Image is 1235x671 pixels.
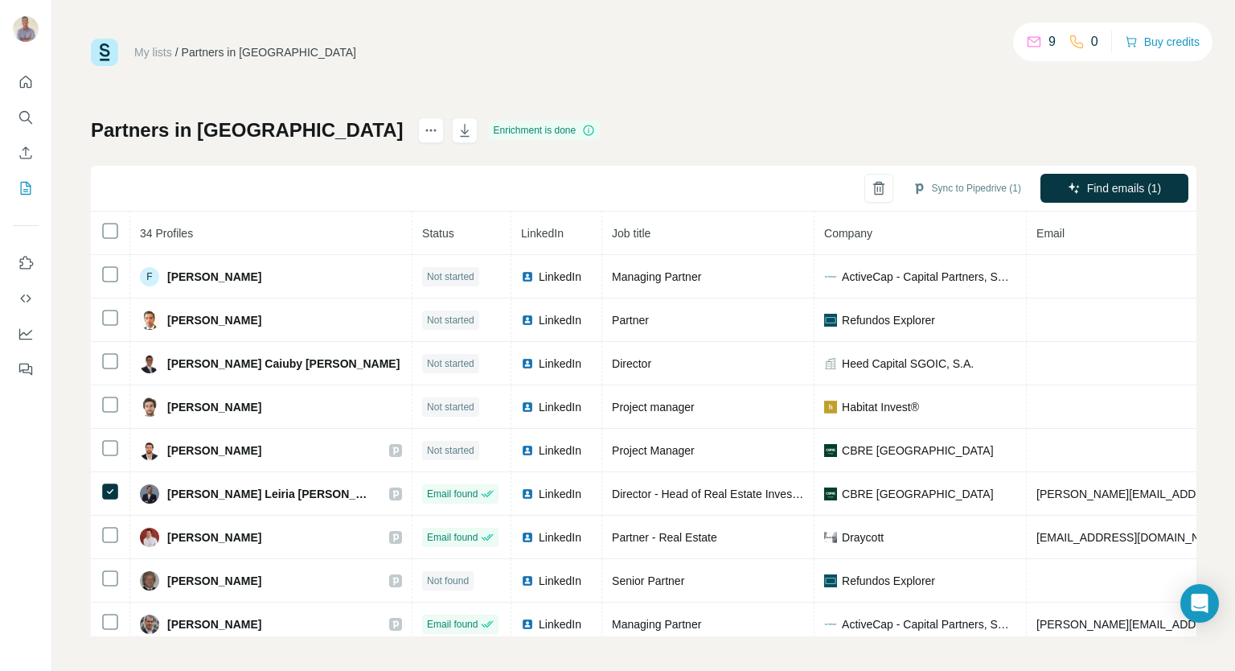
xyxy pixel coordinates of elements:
span: [PERSON_NAME] [167,312,261,328]
span: LinkedIn [539,312,581,328]
span: Habitat Invest® [842,399,919,415]
div: Enrichment is done [489,121,601,140]
span: [PERSON_NAME] Caiuby [PERSON_NAME] [167,356,400,372]
img: LinkedIn logo [521,531,534,544]
span: Partner [612,314,649,327]
span: LinkedIn [539,573,581,589]
span: [PERSON_NAME] [167,529,261,545]
a: My lists [134,46,172,59]
span: Partner - Real Estate [612,531,717,544]
div: Partners in [GEOGRAPHIC_DATA] [182,44,356,60]
img: LinkedIn logo [521,444,534,457]
span: Not found [427,574,469,588]
span: 34 Profiles [140,227,193,240]
img: Avatar [140,615,159,634]
span: Email found [427,530,478,545]
p: 9 [1048,32,1056,51]
img: LinkedIn logo [521,401,534,414]
img: Surfe Logo [91,39,118,66]
img: company-logo [824,531,837,544]
span: Email found [427,617,478,632]
img: Avatar [13,16,39,42]
span: Not started [427,270,474,284]
span: Not started [427,400,474,414]
h1: Partners in [GEOGRAPHIC_DATA] [91,117,404,143]
img: Avatar [140,441,159,460]
button: Sync to Pipedrive (1) [901,176,1032,200]
span: LinkedIn [539,443,581,459]
img: company-logo [824,488,837,500]
span: [PERSON_NAME] [167,399,261,415]
button: Find emails (1) [1040,174,1188,203]
span: Heed Capital SGOIC, S.A. [842,356,974,372]
button: Use Surfe on LinkedIn [13,249,39,278]
span: [PERSON_NAME] [167,443,261,459]
img: LinkedIn logo [521,574,534,587]
span: Managing Partner [612,270,701,283]
span: Refundos Explorer [842,312,935,328]
span: Managing Partner [612,618,701,631]
img: company-logo [824,444,837,457]
p: 0 [1091,32,1098,51]
span: CBRE [GEOGRAPHIC_DATA] [842,443,994,459]
span: Status [422,227,454,240]
img: Avatar [140,354,159,373]
button: My lists [13,174,39,203]
button: Quick start [13,68,39,97]
div: F [140,267,159,286]
span: LinkedIn [539,529,581,545]
div: Open Intercom Messenger [1180,584,1219,623]
img: Avatar [140,311,159,330]
img: LinkedIn logo [521,270,534,283]
span: Project manager [612,401,695,414]
img: LinkedIn logo [521,314,534,327]
img: LinkedIn logo [521,488,534,500]
button: Search [13,103,39,132]
span: Not started [427,356,474,371]
span: [PERSON_NAME] [167,573,261,589]
button: Feedback [13,355,39,384]
span: LinkedIn [539,269,581,285]
span: [EMAIL_ADDRESS][DOMAIN_NAME] [1036,531,1227,544]
span: Not started [427,313,474,327]
span: Director [612,357,651,370]
span: [PERSON_NAME] Leiria [PERSON_NAME] [167,486,373,502]
li: / [175,44,178,60]
img: company-logo [824,270,837,283]
span: Find emails (1) [1087,180,1162,196]
img: Avatar [140,571,159,591]
img: company-logo [824,401,837,414]
button: Buy credits [1125,31,1200,53]
button: Dashboard [13,319,39,348]
span: Director - Head of Real Estate Investment Banking [612,488,864,500]
span: Refundos Explorer [842,573,935,589]
span: Job title [612,227,650,240]
img: company-logo [824,314,837,327]
span: Email found [427,487,478,501]
img: LinkedIn logo [521,357,534,370]
img: LinkedIn logo [521,618,534,631]
img: Avatar [140,528,159,547]
span: LinkedIn [539,616,581,632]
button: actions [418,117,444,143]
span: Senior Partner [612,574,684,587]
span: ActiveCap - Capital Partners, SCR, S.A. [842,269,1016,285]
span: LinkedIn [521,227,564,240]
img: Avatar [140,397,159,417]
img: company-logo [824,574,837,587]
span: Not started [427,443,474,458]
img: company-logo [824,618,837,631]
span: LinkedIn [539,486,581,502]
span: Company [824,227,872,240]
span: LinkedIn [539,356,581,372]
img: Avatar [140,484,159,504]
span: [PERSON_NAME] [167,616,261,632]
span: Email [1036,227,1065,240]
span: Draycott [842,529,884,545]
span: Project Manager [612,444,695,457]
button: Use Surfe API [13,284,39,313]
span: CBRE [GEOGRAPHIC_DATA] [842,486,994,502]
span: LinkedIn [539,399,581,415]
span: [PERSON_NAME] [167,269,261,285]
button: Enrich CSV [13,138,39,167]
